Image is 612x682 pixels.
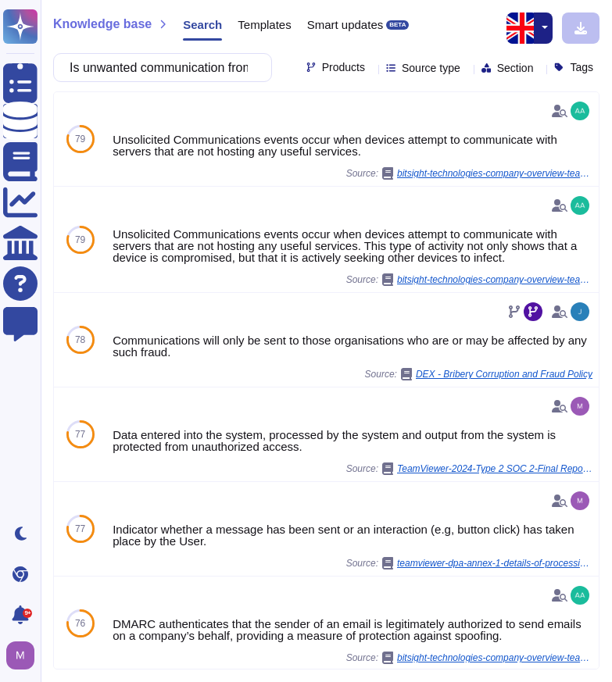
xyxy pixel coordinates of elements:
[397,559,592,568] span: teamviewer-dpa-annex-1-details-of-processing-en.pdf
[397,653,592,662] span: bitsight-technologies-company-overview-teamviewer-se-2024-11-14.pdf
[416,370,592,379] span: DEX - Bribery Corruption and Fraud Policy
[75,235,85,245] span: 79
[570,62,593,73] span: Tags
[113,618,592,641] div: DMARC authenticates that the sender of an email is legitimately authorized to send emails on a co...
[571,302,589,321] img: user
[113,429,592,452] div: Data entered into the system, processed by the system and output from the system is protected fro...
[322,62,365,73] span: Products
[346,273,592,286] span: Source:
[397,169,592,178] span: bitsight-technologies-company-overview-teamviewer-se-2024-11-14.pdf
[397,464,592,473] span: TeamViewer-2024-Type 2 SOC 2-Final Report.pdf
[75,430,85,439] span: 77
[346,167,592,180] span: Source:
[571,491,589,510] img: user
[307,19,384,30] span: Smart updates
[571,102,589,120] img: user
[62,54,256,81] input: Search a question or template...
[75,134,85,144] span: 79
[365,368,592,380] span: Source:
[6,641,34,670] img: user
[183,19,222,30] span: Search
[113,334,592,358] div: Communications will only be sent to those organisations who are or may be affected by any such fr...
[506,12,538,44] img: en
[113,228,592,263] div: Unsolicited Communications events occur when devices attempt to communicate with servers that are...
[238,19,291,30] span: Templates
[113,134,592,157] div: Unsolicited Communications events occur when devices attempt to communicate with servers that are...
[75,335,85,345] span: 78
[397,275,592,284] span: bitsight-technologies-company-overview-teamviewer-se-2024-11-14.pdf
[346,557,592,570] span: Source:
[402,62,460,73] span: Source type
[571,397,589,416] img: user
[571,586,589,605] img: user
[497,62,534,73] span: Section
[53,18,152,30] span: Knowledge base
[3,638,45,673] button: user
[75,619,85,628] span: 76
[386,20,409,30] div: BETA
[346,652,592,664] span: Source:
[113,523,592,547] div: Indicator whether a message has been sent or an interaction (e.g, button click) has taken place b...
[23,609,32,618] div: 9+
[75,524,85,534] span: 77
[571,196,589,215] img: user
[346,462,592,475] span: Source:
